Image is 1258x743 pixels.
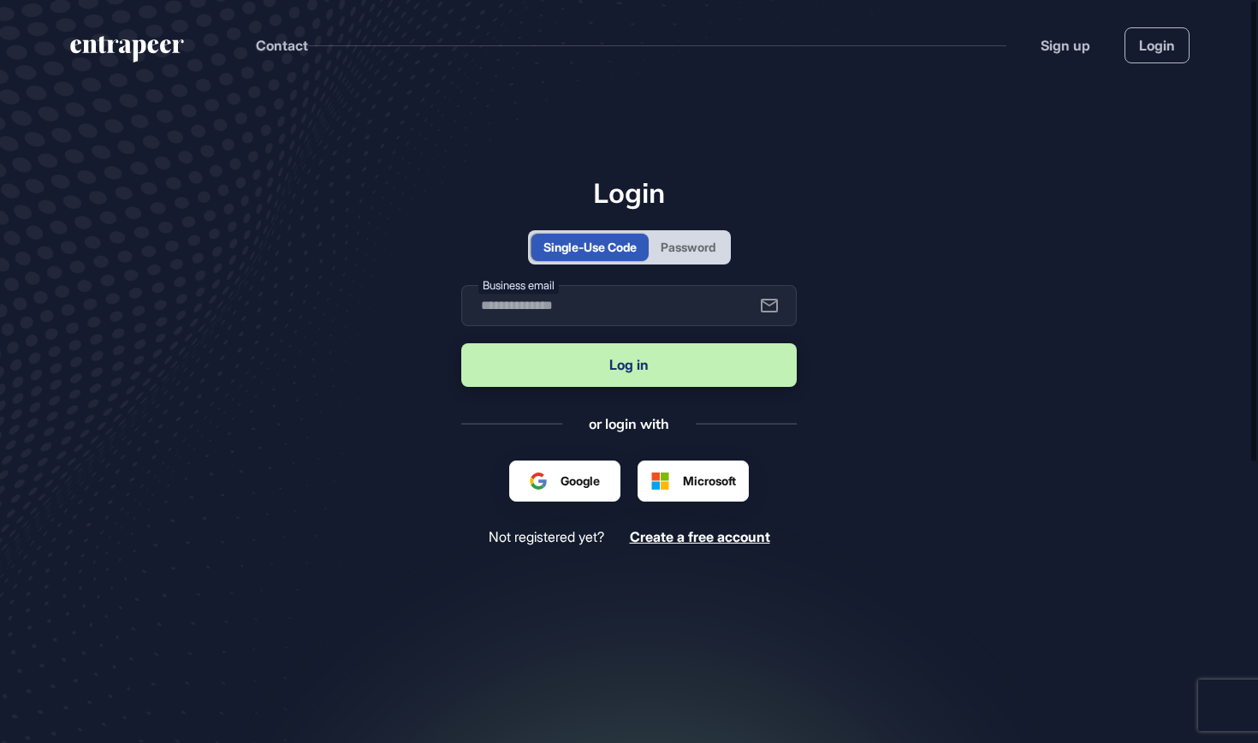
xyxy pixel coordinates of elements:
div: Single-Use Code [543,238,637,256]
label: Business email [478,276,559,294]
h1: Login [461,176,797,209]
span: Create a free account [630,528,770,545]
span: Not registered yet? [489,529,604,545]
div: Password [661,238,715,256]
a: Sign up [1041,35,1090,56]
a: Create a free account [630,529,770,545]
a: Login [1124,27,1190,63]
div: or login with [589,414,669,433]
span: Microsoft [683,472,736,490]
a: entrapeer-logo [68,36,186,68]
button: Log in [461,343,797,387]
button: Contact [256,34,308,56]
